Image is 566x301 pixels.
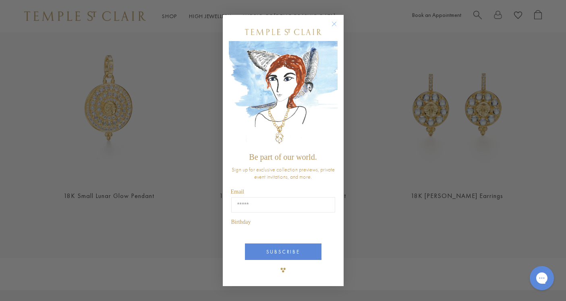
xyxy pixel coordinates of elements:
[231,197,335,212] input: Email
[249,153,317,161] span: Be part of our world.
[245,29,321,35] img: Temple St. Clair
[275,262,291,278] img: TSC
[231,219,251,225] span: Birthday
[245,243,321,260] button: SUBSCRIBE
[232,166,335,180] span: Sign up for exclusive collection previews, private event invitations, and more.
[333,23,343,33] button: Close dialog
[231,189,244,195] span: Email
[229,41,338,148] img: c4a9eb12-d91a-4d4a-8ee0-386386f4f338.jpeg
[526,263,558,293] iframe: Gorgias live chat messenger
